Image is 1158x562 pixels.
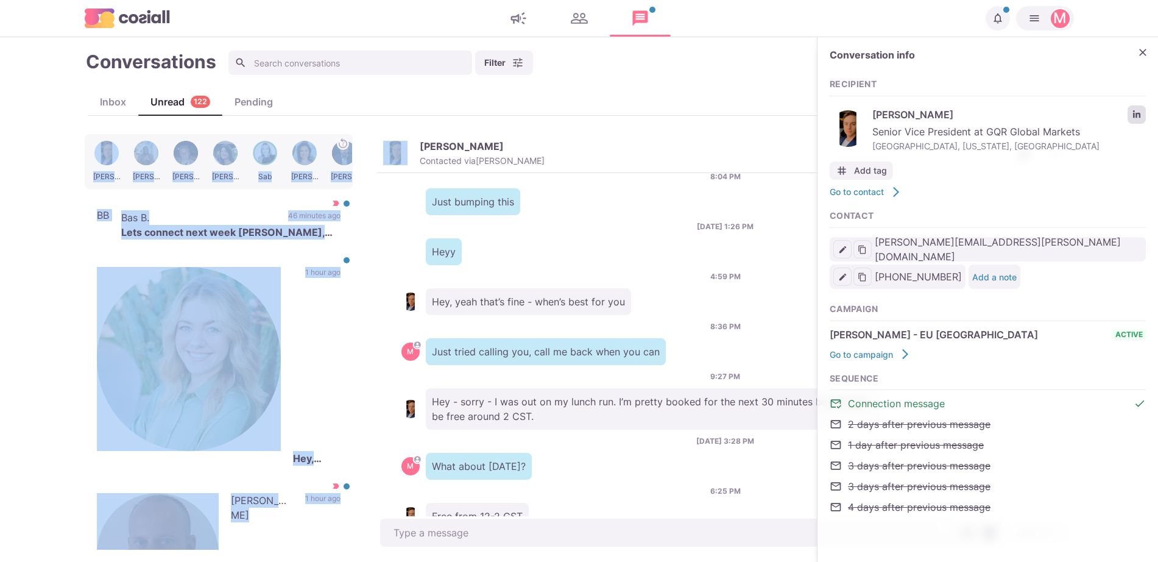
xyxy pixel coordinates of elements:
img: Tyler Schrader [383,141,408,165]
span: [PERSON_NAME] [872,107,1121,122]
p: [DATE] 1:26 PM [697,221,754,232]
p: [DATE] 3:28 PM [696,436,754,447]
p: 46 minutes ago [288,210,341,225]
button: Notifications [986,6,1010,30]
img: logo [85,9,170,27]
a: Go to contact [830,186,902,198]
button: Filter [475,51,533,75]
button: Copy [853,240,872,258]
span: 3 days after previous message [848,479,990,494]
p: Hey, yeah that’s fine - when’s best for you [426,288,631,315]
h3: Sequence [830,374,1146,384]
span: active [1112,329,1146,340]
textarea: To enrich screen reader interactions, please activate Accessibility in Grammarly extension settings [380,519,1004,547]
svg: avatar [414,456,420,463]
img: Kara Morris (CDR, CSMR) [97,267,281,451]
p: What about [DATE]? [426,453,532,480]
button: Close [1134,43,1152,62]
span: [GEOGRAPHIC_DATA], [US_STATE], [GEOGRAPHIC_DATA] [872,140,1146,152]
button: Martin [1016,6,1074,30]
span: [PERSON_NAME] - EU [GEOGRAPHIC_DATA] [830,327,1038,342]
div: Martin [1053,11,1067,26]
img: Tyler Schrader [401,507,420,525]
p: Hey - sorry - I was out on my lunch run. I’m pretty booked for the next 30 minutes but should be ... [426,388,883,430]
h2: Conversation info [830,49,1128,61]
h3: Recipient [830,79,1146,90]
span: 3 days after previous message [848,458,990,473]
input: Search conversations [228,51,472,75]
span: [PHONE_NUMBER] [875,269,962,284]
p: 122 [194,96,207,108]
h3: Campaign [830,304,1146,315]
span: 4 days after previous message [848,500,990,514]
a: Go to campaign [830,348,911,360]
button: Edit [833,240,852,258]
p: Free from 12-2 CST [426,503,529,530]
span: [PERSON_NAME][EMAIL_ADDRESS][PERSON_NAME][DOMAIN_NAME] [875,235,1143,264]
button: Add tag [830,162,893,180]
p: Just bumping this [426,188,520,215]
span: Senior Vice President at GQR Global Markets [872,124,1146,139]
p: Bas B. [121,210,276,225]
div: Martin [407,463,414,470]
span: 2 days after previous message [848,417,990,432]
button: Copy [853,268,872,286]
p: 6:25 PM [710,486,741,497]
button: Tyler Schrader[PERSON_NAME]Contacted via[PERSON_NAME] [383,140,545,166]
img: Tyler Schrader [830,110,866,147]
div: Martin [407,348,414,355]
p: 4:59 PM [710,271,741,282]
p: Contacted via [PERSON_NAME] [420,155,545,166]
span: Connection message [848,396,945,411]
div: Inbox [88,94,138,109]
p: [PERSON_NAME] [420,140,504,152]
button: Edit [833,268,852,286]
p: Heyy [426,238,462,265]
h3: Contact [830,211,1146,221]
p: 8:04 PM [710,171,741,182]
div: Bas B. [97,210,109,220]
a: LinkedIn profile link [1128,105,1146,124]
p: 8:36 PM [710,321,741,332]
h1: Conversations [86,51,216,73]
p: Lets connect next week [PERSON_NAME], this week is stacked. Where are you based? [121,225,341,240]
div: Pending [222,94,285,109]
span: 1 day after previous message [848,438,984,452]
svg: avatar [414,341,420,348]
button: Add a note [972,272,1017,282]
p: Just tried calling you, call me back when you can [426,338,666,365]
img: Tyler Schrader [401,400,420,418]
p: 9:27 PM [710,371,740,382]
div: Unread [138,94,222,109]
img: Tyler Schrader [401,293,420,311]
p: 1 hour ago [305,267,341,451]
p: Hey, [PERSON_NAME]! I'm happy in my role currently, but would love to stay connected. [293,451,341,466]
